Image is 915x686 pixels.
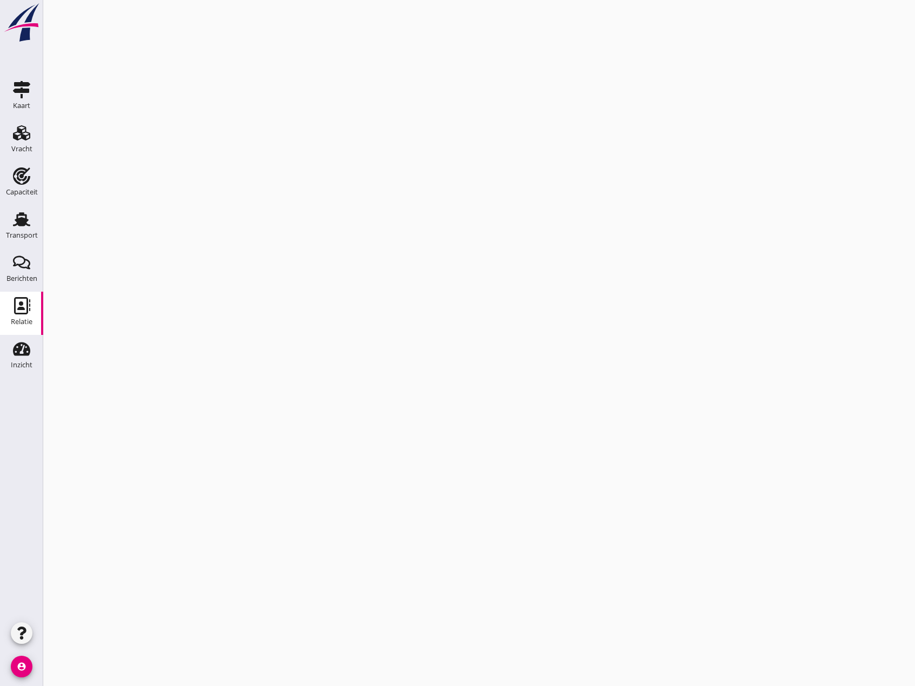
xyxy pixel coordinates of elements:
[6,275,37,282] div: Berichten
[11,145,32,152] div: Vracht
[6,189,38,196] div: Capaciteit
[13,102,30,109] div: Kaart
[11,656,32,677] i: account_circle
[11,361,32,368] div: Inzicht
[11,318,32,325] div: Relatie
[6,232,38,239] div: Transport
[2,3,41,43] img: logo-small.a267ee39.svg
